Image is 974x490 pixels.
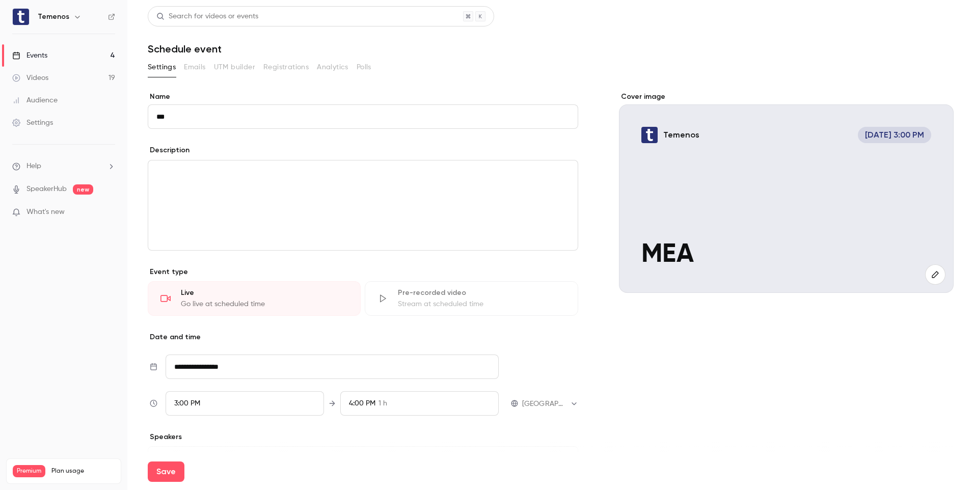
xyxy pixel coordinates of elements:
[73,184,93,195] span: new
[641,127,658,144] img: MEA
[340,391,499,416] div: To
[38,12,69,22] h6: Temenos
[12,118,53,128] div: Settings
[12,95,58,105] div: Audience
[184,62,205,73] span: Emails
[148,43,954,55] h1: Schedule event
[26,161,41,172] span: Help
[148,267,578,277] p: Event type
[26,207,65,217] span: What's new
[398,299,565,309] div: Stream at scheduled time
[522,399,578,409] div: [GEOGRAPHIC_DATA]/[GEOGRAPHIC_DATA]
[148,145,190,155] label: Description
[13,9,29,25] img: Temenos
[12,161,115,172] li: help-dropdown-opener
[641,240,931,270] p: MEA
[148,160,578,251] section: description
[181,288,348,298] div: Live
[663,129,699,141] p: Temenos
[398,288,565,298] div: Pre-recorded video
[166,355,499,379] input: Tue, Feb 17, 2026
[317,62,348,73] span: Analytics
[378,398,387,409] span: 1 h
[263,62,309,73] span: Registrations
[51,467,115,475] span: Plan usage
[156,11,258,22] div: Search for videos or events
[103,208,115,217] iframe: Noticeable Trigger
[26,184,67,195] a: SpeakerHub
[148,432,578,442] p: Speakers
[12,50,47,61] div: Events
[148,92,578,102] label: Name
[148,59,176,75] button: Settings
[166,391,324,416] div: From
[174,400,200,407] span: 3:00 PM
[148,281,361,316] div: LiveGo live at scheduled time
[357,62,371,73] span: Polls
[148,461,184,482] button: Save
[349,400,375,407] span: 4:00 PM
[365,281,578,316] div: Pre-recorded videoStream at scheduled time
[12,73,48,83] div: Videos
[858,127,931,144] span: [DATE] 3:00 PM
[13,465,45,477] span: Premium
[181,299,348,309] div: Go live at scheduled time
[148,332,578,342] p: Date and time
[214,62,255,73] span: UTM builder
[619,92,954,102] label: Cover image
[148,160,578,250] div: editor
